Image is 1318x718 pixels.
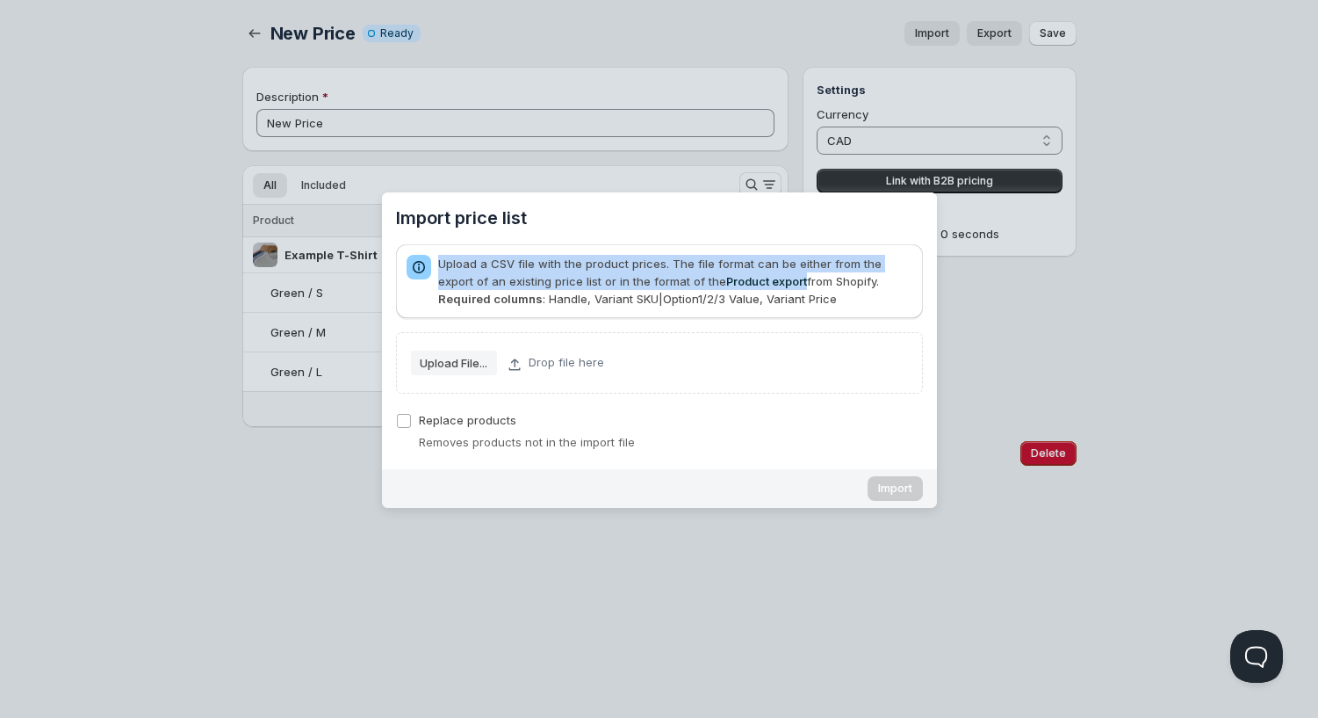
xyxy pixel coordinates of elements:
[419,435,635,449] span: Removes products not in the import file
[411,351,498,375] vaadin-button: Upload File...
[438,255,912,308] div: Upload a CSV file with the product prices. The file format can be either from the export of an ex...
[14,14,1304,704] vaadin-dialog-overlay: Import price list
[726,274,807,288] a: Product export
[419,413,516,427] span: Replace products
[529,355,604,369] span: Drop file here
[438,292,543,306] b: Required columns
